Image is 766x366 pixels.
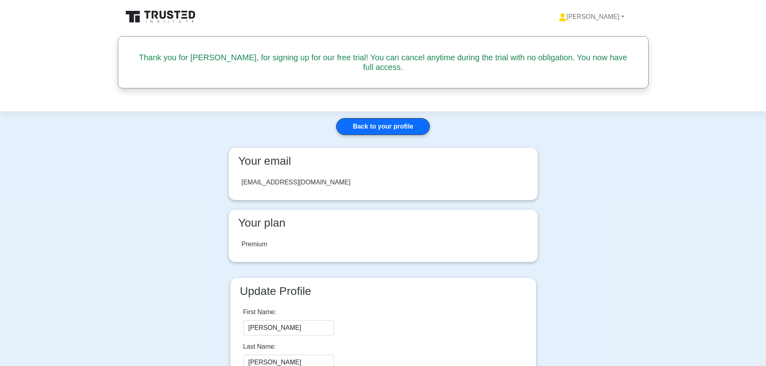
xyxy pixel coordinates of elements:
[336,118,429,135] a: Back to your profile
[136,53,630,72] h5: Thank you for [PERSON_NAME], for signing up for our free trial! You can cancel anytime during the...
[243,307,277,317] label: First Name:
[237,284,530,298] h3: Update Profile
[539,9,644,25] a: [PERSON_NAME]
[242,239,267,249] div: Premium
[235,154,531,168] h3: Your email
[235,216,531,230] h3: Your plan
[242,178,351,187] div: [EMAIL_ADDRESS][DOMAIN_NAME]
[243,342,276,352] label: Last Name:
